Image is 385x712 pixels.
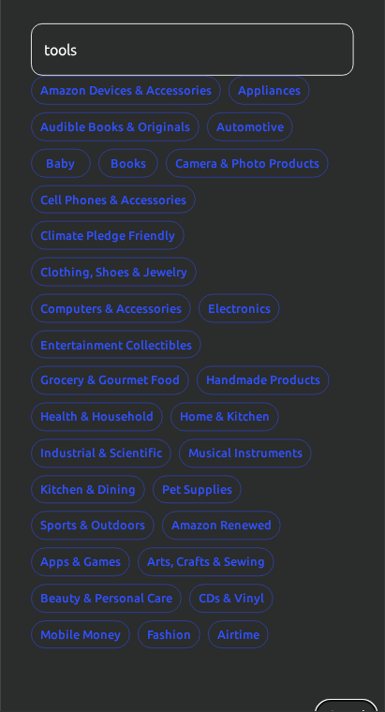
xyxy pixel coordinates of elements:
[162,512,281,541] button: Amazon Renewed
[31,548,130,577] button: Apps & Games
[98,149,158,178] button: Books
[31,23,341,76] input: Search by category or product name
[31,76,221,105] button: Amazon Devices & Accessories
[138,548,274,577] button: Arts, Crafts & Sewing
[31,403,163,432] button: Health & Household
[31,149,91,178] button: Baby
[31,185,196,215] button: Cell Phones & Accessories
[31,112,200,141] button: Audible Books & Originals
[31,512,155,541] button: Sports & Outdoors
[31,439,171,468] button: Industrial & Scientific
[229,76,310,105] button: Appliances
[31,331,201,360] button: Entertainment Collectibles
[170,403,279,432] button: Home & Kitchen
[199,294,280,323] button: Electronics
[208,621,269,650] button: Airtime
[31,221,185,250] button: Climate Pledge Friendly
[179,439,312,468] button: Musical Instruments
[197,366,330,395] button: Handmade Products
[189,585,274,614] button: CDs & Vinyl
[31,294,191,323] button: Computers & Accessories
[207,112,293,141] button: Automotive
[31,476,145,505] button: Kitchen & Dining
[153,476,242,505] button: Pet Supplies
[31,585,182,614] button: Beauty & Personal Care
[138,621,200,650] button: Fashion
[31,258,197,287] button: Clothing, Shoes & Jewelry
[31,366,189,395] button: Grocery & Gourmet Food
[166,149,329,178] button: Camera & Photo Products
[31,621,130,650] button: Mobile Money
